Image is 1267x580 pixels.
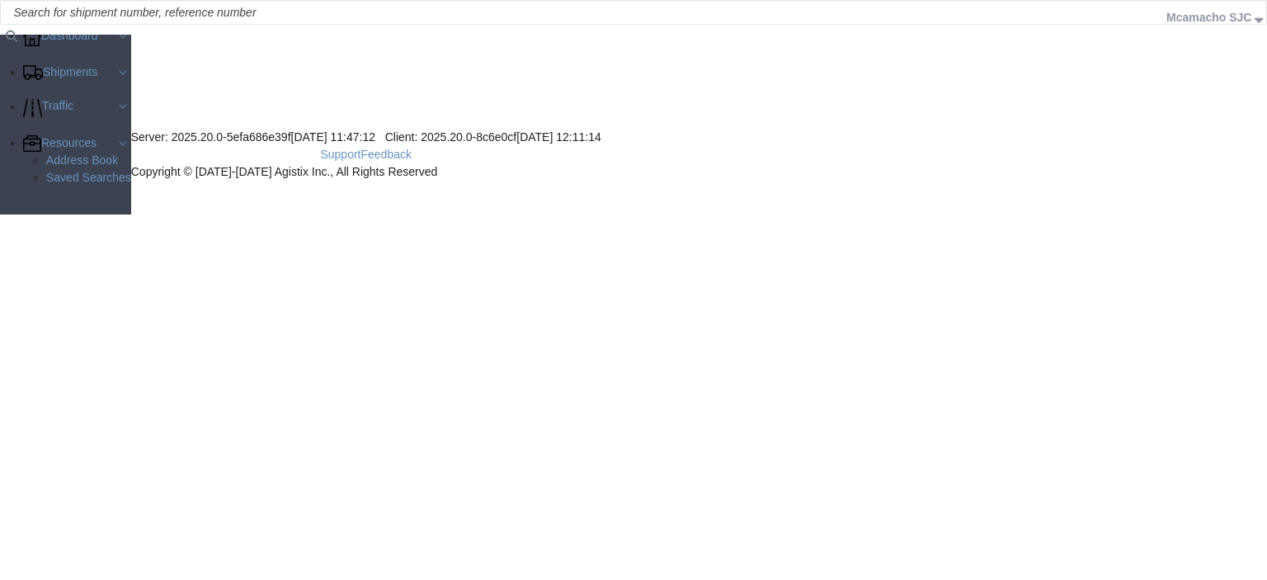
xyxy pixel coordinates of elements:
[41,135,97,152] span: Resources
[1166,11,1251,24] span: Mcamacho SJC
[42,98,73,117] span: Traffic
[516,130,601,144] span: [DATE] 12:11:14
[320,148,360,161] a: Support
[46,153,118,169] span: Address Book
[23,98,131,117] a: Traffic
[291,130,375,144] span: [DATE] 11:47:12
[361,148,412,161] a: Feedback
[23,135,131,152] a: Resources
[131,130,375,144] span: Server: 2025.20.0-5efa686e39f
[46,170,131,186] a: Saved Searches
[131,165,438,178] span: Copyright © [DATE]-[DATE] Agistix Inc., All Rights Reserved
[1166,7,1267,27] button: Mcamacho SJC
[46,153,131,169] a: Address Book
[385,130,601,144] span: Client: 2025.20.0-8c6e0cf
[23,64,131,81] a: Shipments
[43,64,97,81] span: Shipments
